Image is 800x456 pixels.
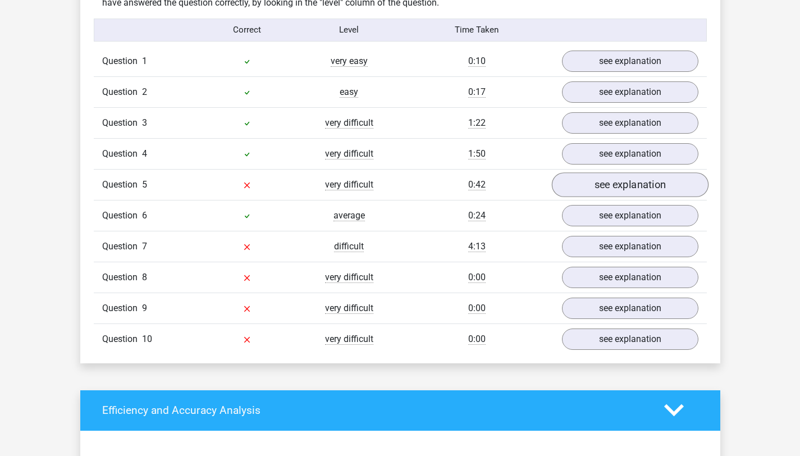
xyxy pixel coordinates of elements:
span: Question [102,85,142,99]
a: see explanation [562,143,698,165]
span: 9 [142,303,147,313]
span: 0:10 [468,56,486,67]
span: 2 [142,86,147,97]
span: very difficult [325,179,373,190]
span: easy [340,86,358,98]
span: difficult [334,241,364,252]
span: 0:00 [468,272,486,283]
span: 5 [142,179,147,190]
a: see explanation [562,112,698,134]
div: Correct [196,24,298,37]
span: Question [102,271,142,284]
a: see explanation [562,81,698,103]
span: 0:24 [468,210,486,221]
h4: Efficiency and Accuracy Analysis [102,404,647,417]
span: Question [102,116,142,130]
span: Question [102,147,142,161]
span: 0:00 [468,334,486,345]
a: see explanation [562,236,698,257]
span: Question [102,302,142,315]
span: average [333,210,365,221]
span: very easy [331,56,368,67]
span: 0:17 [468,86,486,98]
a: see explanation [562,329,698,350]
span: 8 [142,272,147,282]
span: 4 [142,148,147,159]
a: see explanation [562,267,698,288]
span: Question [102,178,142,191]
span: 0:00 [468,303,486,314]
span: very difficult [325,148,373,159]
span: 1:50 [468,148,486,159]
span: Question [102,209,142,222]
span: 1:22 [468,117,486,129]
span: very difficult [325,117,373,129]
span: very difficult [325,272,373,283]
span: very difficult [325,303,373,314]
a: see explanation [562,51,698,72]
span: 4:13 [468,241,486,252]
span: Question [102,332,142,346]
span: very difficult [325,334,373,345]
span: Question [102,240,142,253]
span: Question [102,54,142,68]
a: see explanation [562,298,698,319]
span: 3 [142,117,147,128]
a: see explanation [551,172,708,197]
span: 7 [142,241,147,252]
div: Time Taken [400,24,553,37]
span: 0:42 [468,179,486,190]
span: 10 [142,334,152,344]
span: 1 [142,56,147,66]
a: see explanation [562,205,698,226]
span: 6 [142,210,147,221]
div: Level [298,24,400,37]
